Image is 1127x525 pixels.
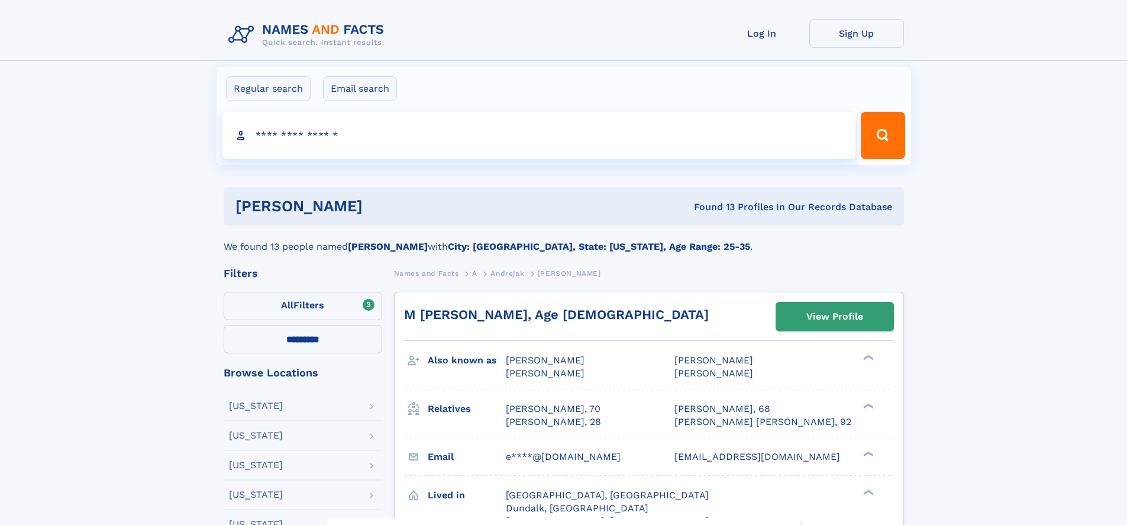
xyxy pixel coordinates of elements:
[506,368,585,379] span: [PERSON_NAME]
[860,354,874,362] div: ❯
[224,19,394,51] img: Logo Names and Facts
[674,402,770,416] a: [PERSON_NAME], 68
[674,416,851,429] a: [PERSON_NAME] [PERSON_NAME], 92
[229,460,283,470] div: [US_STATE]
[506,489,709,501] span: [GEOGRAPHIC_DATA], [GEOGRAPHIC_DATA]
[674,451,840,462] span: [EMAIL_ADDRESS][DOMAIN_NAME]
[806,303,863,330] div: View Profile
[428,447,506,467] h3: Email
[528,201,892,214] div: Found 13 Profiles In Our Records Database
[222,112,856,159] input: search input
[226,76,311,101] label: Regular search
[348,241,428,252] b: [PERSON_NAME]
[235,199,528,214] h1: [PERSON_NAME]
[229,431,283,440] div: [US_STATE]
[674,368,753,379] span: [PERSON_NAME]
[472,269,477,278] span: A
[860,402,874,410] div: ❯
[404,307,709,322] a: M [PERSON_NAME], Age [DEMOGRAPHIC_DATA]
[229,490,283,500] div: [US_STATE]
[506,503,648,514] span: Dundalk, [GEOGRAPHIC_DATA]
[674,355,753,366] span: [PERSON_NAME]
[224,292,382,320] label: Filters
[448,241,750,252] b: City: [GEOGRAPHIC_DATA], State: [US_STATE], Age Range: 25-35
[229,401,283,411] div: [US_STATE]
[538,269,601,278] span: [PERSON_NAME]
[428,399,506,419] h3: Relatives
[394,266,459,281] a: Names and Facts
[428,485,506,505] h3: Lived in
[224,268,382,279] div: Filters
[490,266,524,281] a: Andrejak
[224,368,382,378] div: Browse Locations
[472,266,477,281] a: A
[506,355,585,366] span: [PERSON_NAME]
[224,226,904,254] div: We found 13 people named with .
[323,76,397,101] label: Email search
[860,450,874,458] div: ❯
[715,19,809,48] a: Log In
[428,350,506,371] h3: Also known as
[506,416,601,429] a: [PERSON_NAME], 28
[860,488,874,496] div: ❯
[776,302,893,331] a: View Profile
[506,402,600,416] a: [PERSON_NAME], 70
[490,269,524,278] span: Andrejak
[809,19,904,48] a: Sign Up
[861,112,905,159] button: Search Button
[281,299,293,311] span: All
